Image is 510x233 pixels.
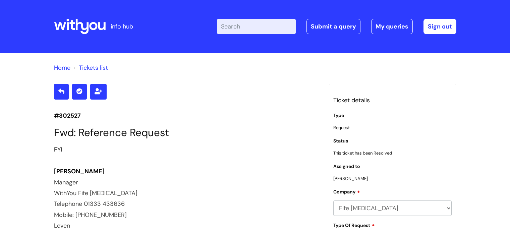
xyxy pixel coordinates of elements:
p: Request [333,124,452,131]
h1: Fwd: Reference Request [54,126,319,139]
p: #302527 [54,110,319,121]
label: Type [333,113,344,118]
label: Status [333,138,348,144]
input: Search [217,19,296,34]
span: Leven [54,222,70,230]
label: Type Of Request [333,222,375,228]
a: Sign out [423,19,456,34]
a: Home [54,64,70,72]
p: info hub [111,21,133,32]
li: Tickets list [72,62,108,73]
a: Tickets list [79,64,108,72]
span: Manager [54,178,78,186]
li: Solution home [54,62,70,73]
a: My queries [371,19,413,34]
label: Company [333,188,360,195]
a: Submit a query [306,19,360,34]
span: Mobile: [PHONE_NUMBER] [54,211,127,219]
div: FYI [54,144,319,155]
h3: Ticket details [333,95,452,106]
p: [PERSON_NAME] [333,175,452,182]
div: | - [217,19,456,34]
label: Assigned to [333,164,360,169]
span: [PERSON_NAME] [54,167,105,175]
span: Telephone 01333 433636 [54,200,125,208]
span: WithYou Fife [MEDICAL_DATA] [54,189,137,197]
p: This ticket has been Resolved [333,149,452,157]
